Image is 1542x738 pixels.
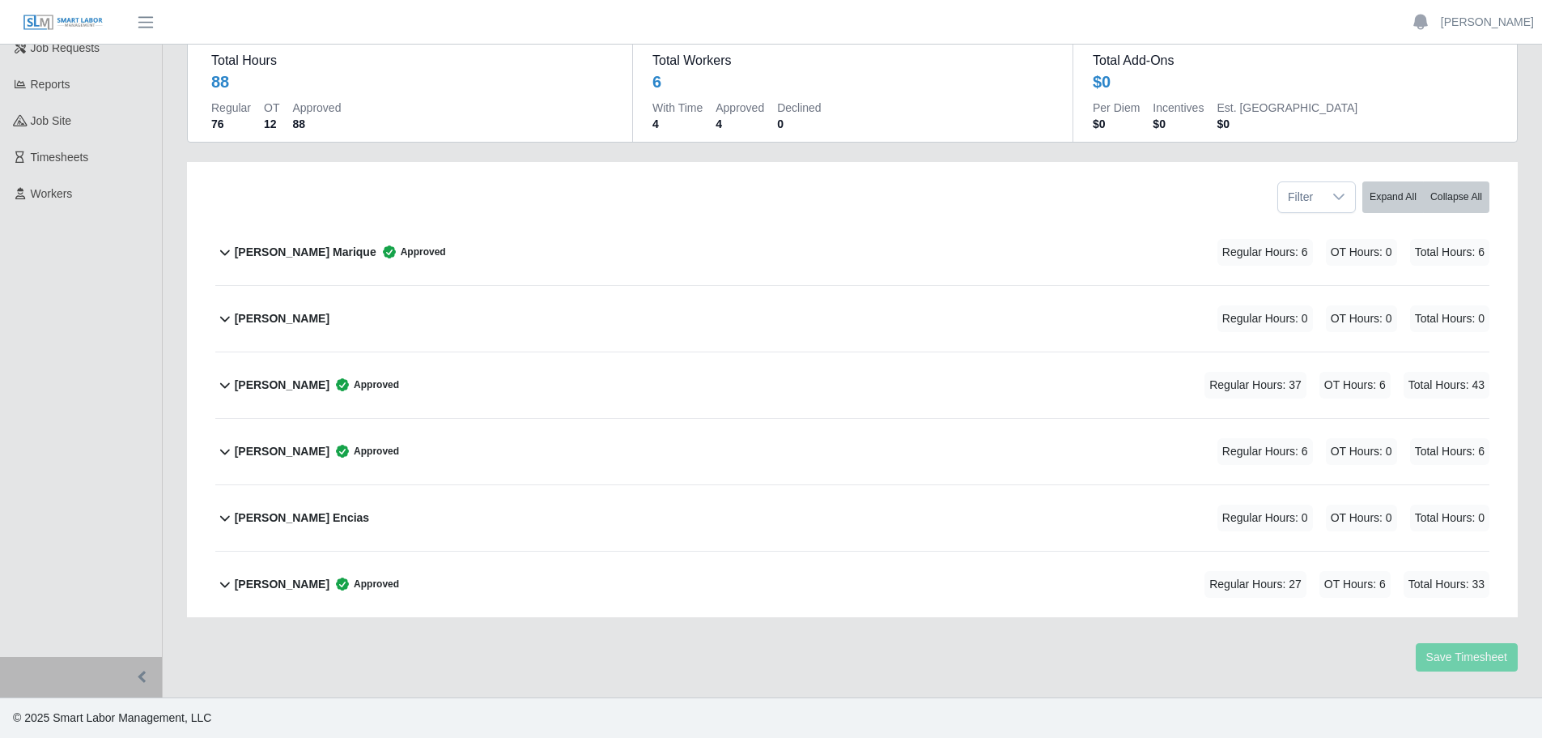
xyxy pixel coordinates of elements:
[1362,181,1424,213] button: Expand All
[777,100,821,116] dt: Declined
[1362,181,1489,213] div: bulk actions
[1217,305,1313,332] span: Regular Hours: 0
[1326,239,1397,266] span: OT Hours: 0
[652,100,703,116] dt: With Time
[1153,100,1204,116] dt: Incentives
[235,377,329,394] b: [PERSON_NAME]
[1319,372,1391,399] span: OT Hours: 6
[215,286,1489,352] button: [PERSON_NAME] Regular Hours: 0 OT Hours: 0 Total Hours: 0
[215,220,1489,285] button: [PERSON_NAME] Marique Approved Regular Hours: 6 OT Hours: 0 Total Hours: 6
[1093,100,1140,116] dt: Per Diem
[1441,14,1534,31] a: [PERSON_NAME]
[31,187,73,200] span: Workers
[211,116,251,132] dd: 76
[329,576,399,592] span: Approved
[31,78,70,91] span: Reports
[1423,181,1489,213] button: Collapse All
[1404,372,1489,399] span: Total Hours: 43
[716,116,764,132] dd: 4
[292,116,341,132] dd: 88
[652,116,703,132] dd: 4
[211,100,251,116] dt: Regular
[376,244,446,260] span: Approved
[215,352,1489,418] button: [PERSON_NAME] Approved Regular Hours: 37 OT Hours: 6 Total Hours: 43
[23,14,104,32] img: SLM Logo
[1326,505,1397,531] span: OT Hours: 0
[652,70,661,93] div: 6
[1404,571,1489,598] span: Total Hours: 33
[1410,305,1489,332] span: Total Hours: 0
[329,377,399,393] span: Approved
[1326,305,1397,332] span: OT Hours: 0
[235,310,329,327] b: [PERSON_NAME]
[1093,116,1140,132] dd: $0
[1416,643,1518,672] button: Save Timesheet
[1153,116,1204,132] dd: $0
[1410,239,1489,266] span: Total Hours: 6
[1217,438,1313,465] span: Regular Hours: 6
[777,116,821,132] dd: 0
[716,100,764,116] dt: Approved
[1278,182,1323,212] span: Filter
[1410,438,1489,465] span: Total Hours: 6
[1217,100,1357,116] dt: Est. [GEOGRAPHIC_DATA]
[1319,571,1391,598] span: OT Hours: 6
[31,151,89,164] span: Timesheets
[235,244,376,261] b: [PERSON_NAME] Marique
[1217,116,1357,132] dd: $0
[215,485,1489,551] button: [PERSON_NAME] Encias Regular Hours: 0 OT Hours: 0 Total Hours: 0
[329,443,399,459] span: Approved
[31,41,100,54] span: Job Requests
[1326,438,1397,465] span: OT Hours: 0
[211,70,229,93] div: 88
[235,510,369,527] b: [PERSON_NAME] Encias
[1217,505,1313,531] span: Regular Hours: 0
[1093,70,1111,93] div: $0
[264,100,279,116] dt: OT
[235,576,329,593] b: [PERSON_NAME]
[1217,239,1313,266] span: Regular Hours: 6
[211,51,613,70] dt: Total Hours
[215,552,1489,617] button: [PERSON_NAME] Approved Regular Hours: 27 OT Hours: 6 Total Hours: 33
[235,443,329,460] b: [PERSON_NAME]
[292,100,341,116] dt: Approved
[31,114,72,127] span: job site
[1093,51,1493,70] dt: Total Add-Ons
[1410,505,1489,531] span: Total Hours: 0
[1204,571,1306,598] span: Regular Hours: 27
[264,116,279,132] dd: 12
[652,51,1053,70] dt: Total Workers
[1204,372,1306,399] span: Regular Hours: 37
[215,419,1489,484] button: [PERSON_NAME] Approved Regular Hours: 6 OT Hours: 0 Total Hours: 6
[13,711,211,724] span: © 2025 Smart Labor Management, LLC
